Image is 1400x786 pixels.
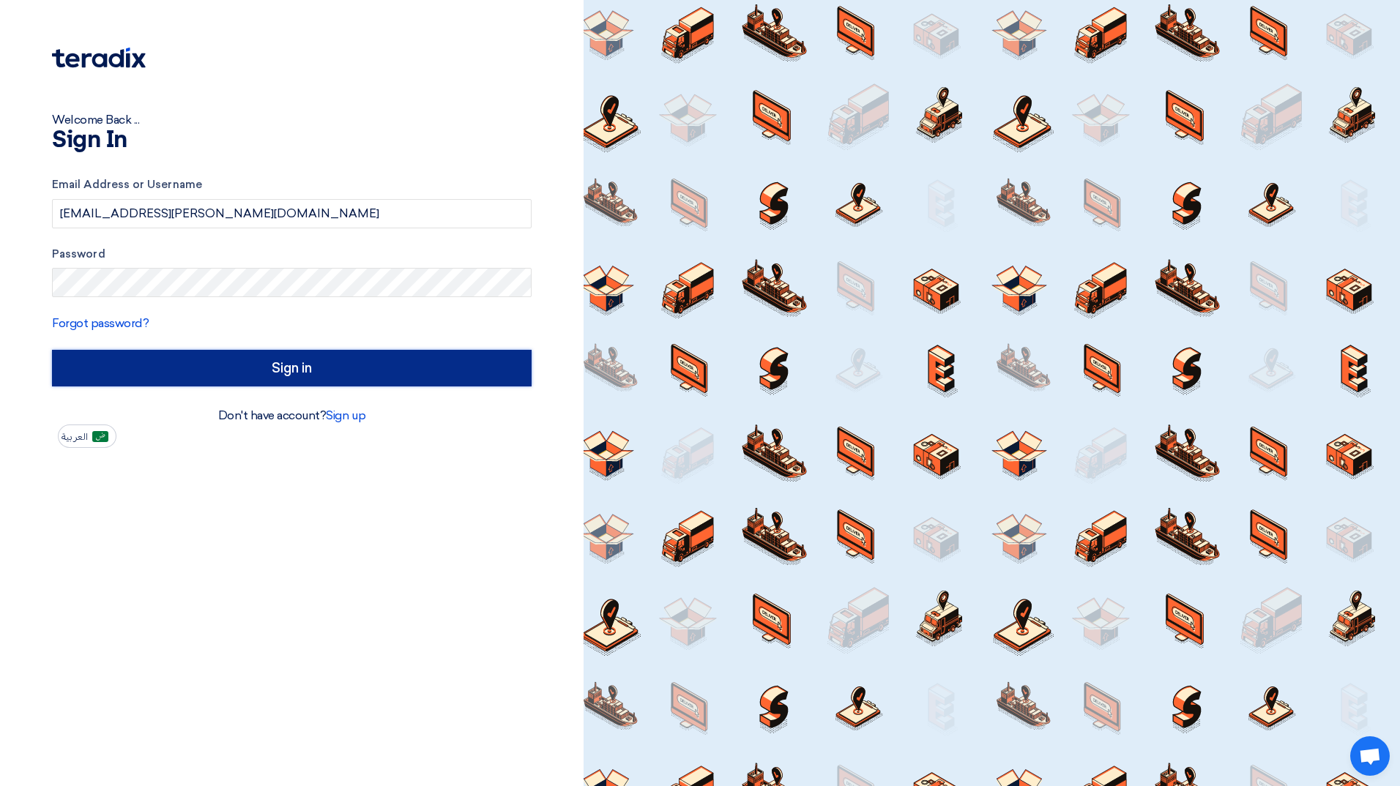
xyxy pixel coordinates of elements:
label: Email Address or Username [52,176,532,193]
div: Welcome Back ... [52,111,532,129]
a: Open chat [1350,736,1390,776]
img: Teradix logo [52,48,146,68]
img: ar-AR.png [92,431,108,442]
label: Password [52,246,532,263]
div: Don't have account? [52,407,532,424]
a: Sign up [326,408,365,422]
span: العربية [62,432,88,442]
h1: Sign In [52,129,532,152]
button: العربية [58,424,116,448]
a: Forgot password? [52,316,149,330]
input: Enter your business email or username [52,199,532,228]
input: Sign in [52,350,532,386]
